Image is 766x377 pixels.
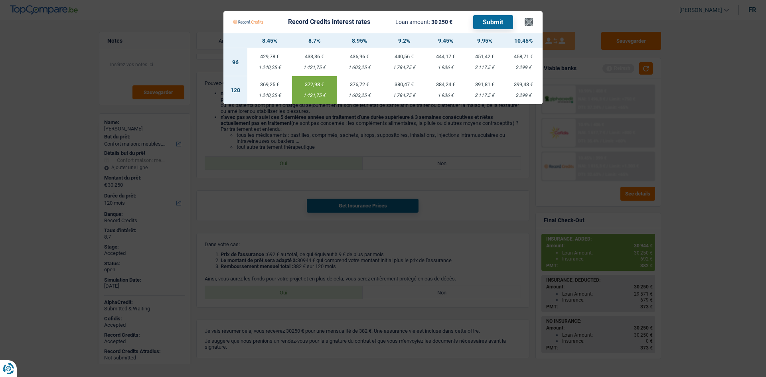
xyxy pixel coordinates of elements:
[473,15,513,29] button: Submit
[247,82,292,87] div: 369,25 €
[504,65,543,70] div: 2 299 €
[247,93,292,98] div: 1 240,25 €
[426,65,465,70] div: 1 936 €
[382,54,426,59] div: 440,56 €
[337,54,382,59] div: 436,96 €
[292,82,337,87] div: 372,98 €
[337,82,382,87] div: 376,72 €
[292,65,337,70] div: 1 421,75 €
[426,93,465,98] div: 1 936 €
[431,19,452,25] span: 30 250 €
[337,65,382,70] div: 1 603,25 €
[426,54,465,59] div: 444,17 €
[292,93,337,98] div: 1 421,75 €
[382,65,426,70] div: 1 784,75 €
[426,82,465,87] div: 384,24 €
[465,82,504,87] div: 391,81 €
[504,33,543,48] th: 10.45%
[247,65,292,70] div: 1 240,25 €
[504,82,543,87] div: 399,43 €
[292,54,337,59] div: 433,36 €
[465,93,504,98] div: 2 117,5 €
[288,19,370,25] div: Record Credits interest rates
[382,82,426,87] div: 380,47 €
[504,54,543,59] div: 458,71 €
[223,48,247,76] td: 96
[465,33,504,48] th: 9.95%
[233,14,263,30] img: Record Credits
[525,18,533,26] button: ×
[247,33,292,48] th: 8.45%
[337,33,382,48] th: 8.95%
[223,76,247,104] td: 120
[382,93,426,98] div: 1 784,75 €
[465,65,504,70] div: 2 117,5 €
[395,19,430,25] span: Loan amount:
[382,33,426,48] th: 9.2%
[337,93,382,98] div: 1 603,25 €
[465,54,504,59] div: 451,42 €
[504,93,543,98] div: 2 299 €
[292,33,337,48] th: 8.7%
[247,54,292,59] div: 429,78 €
[426,33,465,48] th: 9.45%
